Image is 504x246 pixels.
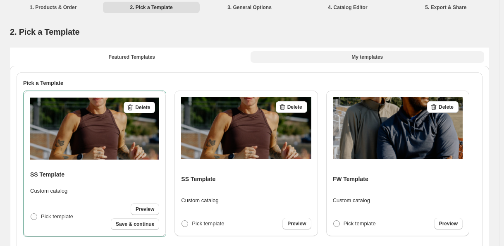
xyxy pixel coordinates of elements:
[181,175,215,183] h4: SS Template
[109,54,155,60] span: Featured Templates
[135,104,150,111] span: Delete
[30,170,64,179] h4: SS Template
[427,101,459,113] button: Delete
[439,220,458,227] span: Preview
[131,203,159,215] a: Preview
[30,187,67,195] p: Custom catalog
[282,218,311,229] a: Preview
[136,206,154,213] span: Preview
[111,218,159,230] button: Save & continue
[287,104,302,110] span: Delete
[23,79,476,87] h2: Pick a Template
[41,213,73,220] span: Pick template
[116,221,154,227] span: Save & continue
[10,27,79,36] span: 2. Pick a Template
[351,54,383,60] span: My templates
[333,196,370,205] p: Custom catalog
[276,101,307,113] button: Delete
[287,220,306,227] span: Preview
[439,104,454,110] span: Delete
[124,102,155,113] button: Delete
[192,220,224,227] span: Pick template
[181,196,218,205] p: Custom catalog
[333,175,368,183] h4: FW Template
[434,218,463,229] a: Preview
[344,220,376,227] span: Pick template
